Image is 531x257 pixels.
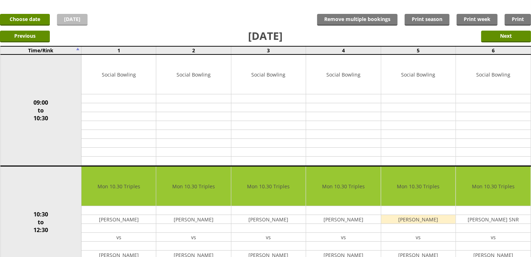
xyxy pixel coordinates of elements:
td: 3 [231,46,306,54]
td: [PERSON_NAME] [381,215,456,224]
a: [DATE] [57,14,88,26]
a: Print season [405,14,449,26]
td: Mon 10.30 Triples [231,167,306,206]
td: [PERSON_NAME] [156,215,231,224]
td: vs [82,233,156,242]
td: vs [306,233,380,242]
td: [PERSON_NAME] [306,215,380,224]
td: Social Bowling [306,55,380,94]
td: 6 [456,46,531,54]
td: vs [456,233,530,242]
td: Mon 10.30 Triples [456,167,530,206]
td: [PERSON_NAME] [231,215,306,224]
td: vs [381,233,456,242]
td: Mon 10.30 Triples [156,167,231,206]
td: Mon 10.30 Triples [306,167,380,206]
td: Mon 10.30 Triples [381,167,456,206]
td: vs [156,233,231,242]
td: 1 [82,46,156,54]
input: Remove multiple bookings [317,14,398,26]
td: Mon 10.30 Triples [82,167,156,206]
td: 2 [156,46,231,54]
td: Time/Rink [0,46,82,54]
input: Next [481,31,531,42]
td: 5 [381,46,456,54]
td: [PERSON_NAME] SNR [456,215,530,224]
td: Social Bowling [231,55,306,94]
td: Social Bowling [156,55,231,94]
td: vs [231,233,306,242]
td: 09:00 to 10:30 [0,54,82,166]
td: 4 [306,46,381,54]
a: Print week [457,14,498,26]
a: Print [505,14,531,26]
td: Social Bowling [381,55,456,94]
td: Social Bowling [82,55,156,94]
td: Social Bowling [456,55,530,94]
td: [PERSON_NAME] [82,215,156,224]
